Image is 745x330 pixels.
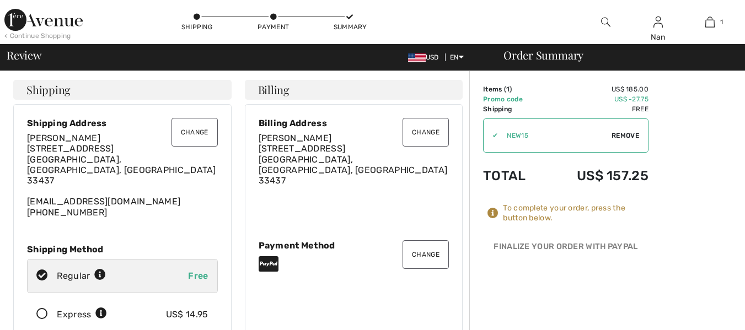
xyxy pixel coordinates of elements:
[633,31,684,43] div: Nan
[259,118,449,128] div: Billing Address
[7,50,41,61] span: Review
[483,94,545,104] td: Promo code
[57,269,106,283] div: Regular
[27,244,218,255] div: Shipping Method
[258,84,290,95] span: Billing
[27,133,100,143] span: [PERSON_NAME]
[171,118,218,147] button: Change
[188,271,208,281] span: Free
[27,133,218,218] div: [EMAIL_ADDRESS][DOMAIN_NAME] [PHONE_NUMBER]
[259,143,448,186] span: [STREET_ADDRESS] [GEOGRAPHIC_DATA], [GEOGRAPHIC_DATA], [GEOGRAPHIC_DATA] 33437
[705,15,715,29] img: My Bag
[612,131,639,140] span: Remove
[259,240,449,251] div: Payment Method
[545,94,648,104] td: US$ -27.75
[653,17,663,27] a: Sign In
[484,131,498,140] div: ✔
[483,241,648,257] div: Finalize Your Order with PayPal
[490,50,738,61] div: Order Summary
[334,22,367,32] div: Summary
[545,157,648,194] td: US$ 157.25
[259,133,332,143] span: [PERSON_NAME]
[403,240,449,269] button: Change
[180,22,213,32] div: Shipping
[403,118,449,147] button: Change
[503,203,648,223] div: To complete your order, press the button below.
[483,84,545,94] td: Items ( )
[27,143,216,186] span: [STREET_ADDRESS] [GEOGRAPHIC_DATA], [GEOGRAPHIC_DATA], [GEOGRAPHIC_DATA] 33437
[257,22,290,32] div: Payment
[498,119,612,152] input: Promo code
[450,53,464,61] span: EN
[545,104,648,114] td: Free
[601,15,610,29] img: search the website
[653,15,663,29] img: My Info
[166,308,208,321] div: US$ 14.95
[483,157,545,194] td: Total
[4,31,71,41] div: < Continue Shopping
[720,17,723,27] span: 1
[408,53,443,61] span: USD
[26,84,71,95] span: Shipping
[27,118,218,128] div: Shipping Address
[4,9,83,31] img: 1ère Avenue
[545,84,648,94] td: US$ 185.00
[483,104,545,114] td: Shipping
[408,53,426,62] img: US Dollar
[506,85,510,93] span: 1
[684,15,736,29] a: 1
[57,308,107,321] div: Express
